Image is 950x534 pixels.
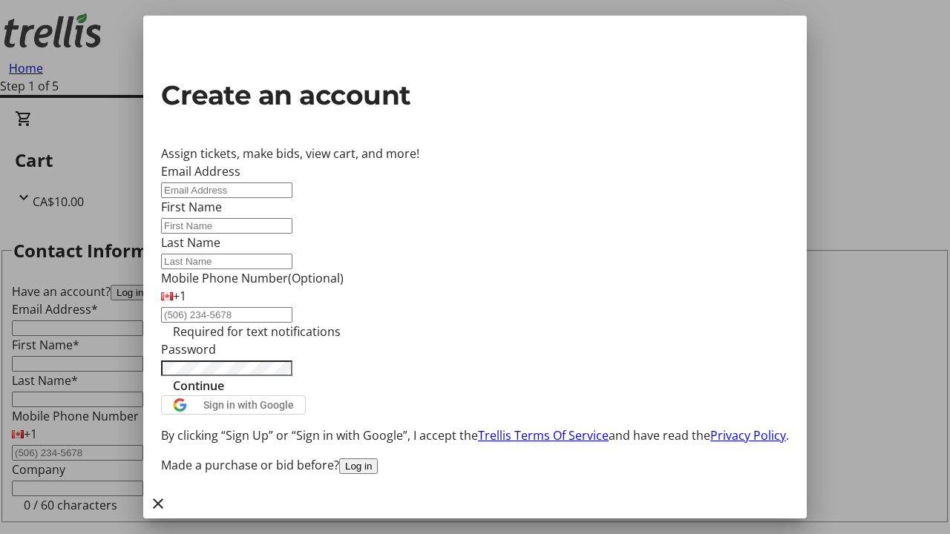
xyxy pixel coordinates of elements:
[161,163,240,179] label: Email Address
[143,489,173,518] button: Close
[173,323,341,340] tr-hint: Required for text notifications
[339,458,378,474] button: Log in
[161,395,306,415] button: Sign in with Google
[161,341,216,357] label: Password
[161,145,789,162] div: Assign tickets, make bids, view cart, and more!
[161,426,789,444] p: By clicking “Sign Up” or “Sign in with Google”, I accept the and have read the .
[161,75,789,115] h2: Create an account
[203,399,294,411] span: Sign in with Google
[161,456,789,474] div: Made a purchase or bid before?
[161,234,220,251] label: Last Name
[161,270,344,286] label: Mobile Phone Number (Optional)
[161,307,292,323] input: (506) 234-5678
[173,377,224,395] span: Continue
[710,427,786,444] a: Privacy Policy
[478,427,609,444] a: Trellis Terms Of Service
[161,199,222,215] label: First Name
[161,254,292,269] input: Last Name
[161,377,236,395] button: Continue
[161,218,292,234] input: First Name
[161,182,292,198] input: Email Address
